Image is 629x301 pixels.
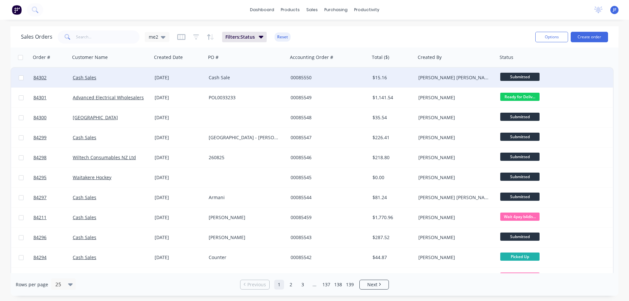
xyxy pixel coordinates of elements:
div: Counter [209,254,281,261]
a: 84301 [33,88,73,107]
span: Rows per page [16,281,48,288]
span: Ready for Deliv... [500,93,540,101]
img: Factory [12,5,22,15]
div: 00085550 [291,74,363,81]
div: $287.52 [372,234,411,241]
span: Submitted [500,73,540,81]
span: Previous [247,281,266,288]
button: Reset [275,32,291,42]
a: Cash Sales [73,254,96,260]
button: Filters:Status [222,32,267,42]
a: Waitakere Hockey [73,174,111,180]
span: Submitted [500,193,540,201]
div: 00085546 [291,154,363,161]
input: Search... [76,30,140,44]
a: 84298 [33,148,73,167]
div: productivity [351,5,383,15]
div: Order # [33,54,50,61]
div: Customer Name [72,54,108,61]
div: [PERSON_NAME] [418,94,491,101]
a: dashboard [247,5,277,15]
button: Create order [571,32,608,42]
div: 00085459 [291,214,363,221]
span: Wait 4pay b4dis... [500,213,540,221]
div: Armani [209,194,281,201]
div: $35.54 [372,114,411,121]
span: 84295 [33,174,47,181]
a: 84299 [33,128,73,147]
div: [DATE] [155,94,203,101]
a: 84296 [33,228,73,247]
div: products [277,5,303,15]
div: Accounting Order # [290,54,333,61]
span: Submitted [500,233,540,241]
div: [DATE] [155,134,203,141]
div: Created Date [154,54,183,61]
a: Page 1 is your current page [274,280,284,290]
a: 84211 [33,208,73,227]
div: purchasing [321,5,351,15]
div: Status [500,54,513,61]
a: Cash Sales [73,214,96,220]
div: 00085545 [291,174,363,181]
div: $0.00 [372,174,411,181]
div: 00085542 [291,254,363,261]
div: [PERSON_NAME] [418,234,491,241]
div: [PERSON_NAME] [418,214,491,221]
div: $15.16 [372,74,411,81]
div: [PERSON_NAME] [418,114,491,121]
div: PO # [208,54,219,61]
a: Cash Sales [73,74,96,81]
div: [PERSON_NAME] [PERSON_NAME] [418,74,491,81]
div: Total ($) [372,54,389,61]
span: Wait 4pay b4dis... [500,273,540,281]
a: Page 3 [298,280,308,290]
span: Submitted [500,173,540,181]
a: Cash Sales [73,234,96,240]
div: [DATE] [155,154,203,161]
span: me2 [149,33,158,40]
div: 00085549 [291,94,363,101]
a: Advanced Electrical Wholesalers [73,94,144,101]
span: Filters: Status [225,34,255,40]
div: [DATE] [155,74,203,81]
div: [PERSON_NAME] [209,214,281,221]
a: Wiltech Consumables NZ Ltd [73,154,136,160]
div: 260825 [209,154,281,161]
a: Previous page [240,281,269,288]
div: [DATE] [155,234,203,241]
div: 00085548 [291,114,363,121]
div: 00085544 [291,194,363,201]
span: 84296 [33,234,47,241]
a: 84300 [33,108,73,127]
a: Page 139 [345,280,355,290]
ul: Pagination [238,280,391,290]
span: 84294 [33,254,47,261]
div: [PERSON_NAME] [418,134,491,141]
a: 84297 [33,188,73,207]
div: $81.24 [372,194,411,201]
span: 84301 [33,94,47,101]
a: 84302 [33,68,73,87]
span: Submitted [500,133,540,141]
div: Created By [418,54,442,61]
span: 84297 [33,194,47,201]
div: 00085543 [291,234,363,241]
span: Next [367,281,377,288]
a: 84295 [33,168,73,187]
a: Cash Sales [73,134,96,141]
a: Page 2 [286,280,296,290]
div: [DATE] [155,254,203,261]
span: Submitted [500,153,540,161]
div: [DATE] [155,174,203,181]
a: Page 138 [333,280,343,290]
h1: Sales Orders [21,34,52,40]
div: [DATE] [155,214,203,221]
a: 84287 [33,268,73,287]
div: Cash Sale [209,74,281,81]
div: [PERSON_NAME] [PERSON_NAME] [418,194,491,201]
span: 84300 [33,114,47,121]
div: POL0033233 [209,94,281,101]
span: 84211 [33,214,47,221]
div: $1,770.96 [372,214,411,221]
